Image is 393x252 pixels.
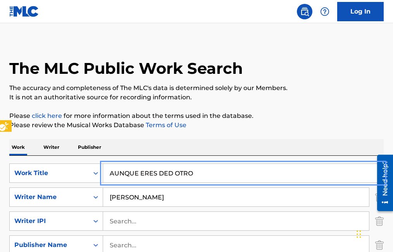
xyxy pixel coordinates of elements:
[357,223,361,246] div: Drag
[9,83,384,93] p: The accuracy and completeness of The MLC's data is determined solely by our Members.
[14,169,84,178] div: Work Title
[14,216,84,226] div: Writer IPI
[14,192,84,202] div: Writer Name
[9,139,27,155] p: Work
[76,139,103,155] p: Publisher
[371,152,393,214] iframe: Iframe | Resource Center
[9,121,384,130] p: Please review the Musical Works Database
[41,139,62,155] p: Writer
[103,212,369,230] input: Search...
[9,6,39,17] img: MLC Logo
[14,240,84,250] div: Publisher Name
[9,59,243,78] h1: The MLC Public Work Search
[32,112,62,119] a: Music industry terminology | mechanical licensing collective
[103,164,383,182] input: Search...
[103,188,369,206] input: Search...
[354,215,393,252] div: Chat Widget
[337,2,384,21] a: Log In
[300,7,309,16] img: search
[354,215,393,252] iframe: Hubspot Iframe
[144,121,186,129] a: Terms of Use
[9,111,384,121] p: Please for more information about the terms used in the database.
[9,93,384,102] p: It is not an authoritative source for recording information.
[320,7,329,16] img: help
